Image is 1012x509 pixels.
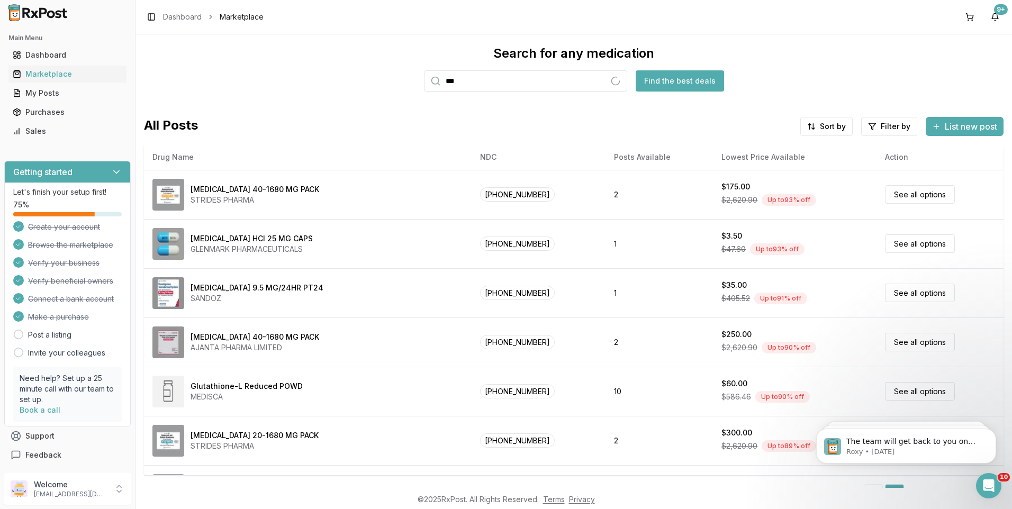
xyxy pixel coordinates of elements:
[569,495,595,504] a: Privacy
[762,440,816,452] div: Up to 89 % off
[4,85,131,102] button: My Posts
[820,121,846,132] span: Sort by
[750,243,805,255] div: Up to 93 % off
[606,416,713,465] td: 2
[28,312,89,322] span: Make a purchase
[480,335,555,349] span: [PHONE_NUMBER]
[152,425,184,457] img: Omeprazole-Sodium Bicarbonate 20-1680 MG PACK
[606,144,713,170] th: Posts Available
[480,433,555,448] span: [PHONE_NUMBER]
[28,348,105,358] a: Invite your colleagues
[4,104,131,121] button: Purchases
[721,293,750,304] span: $405.52
[144,144,472,170] th: Drug Name
[606,317,713,367] td: 2
[191,392,303,402] div: MEDISCA
[11,480,28,497] img: User avatar
[191,244,313,254] div: GLENMARK PHARMACEUTICALS
[144,117,198,136] span: All Posts
[4,66,131,83] button: Marketplace
[800,406,1012,480] iframe: Intercom notifications message
[191,233,313,244] div: [MEDICAL_DATA] HCl 25 MG CAPS
[191,184,319,195] div: [MEDICAL_DATA] 40-1680 MG PACK
[480,384,555,398] span: [PHONE_NUMBER]
[721,428,752,438] div: $300.00
[13,50,122,60] div: Dashboard
[8,84,126,103] a: My Posts
[191,195,319,205] div: STRIDES PHARMA
[472,144,606,170] th: NDC
[998,473,1010,481] span: 10
[721,280,747,290] div: $35.00
[152,277,184,309] img: Rivastigmine 9.5 MG/24HR PT24
[636,70,724,92] button: Find the best deals
[606,219,713,268] td: 1
[4,426,131,446] button: Support
[762,194,816,206] div: Up to 93 % off
[721,329,752,340] div: $250.00
[885,382,955,401] a: See all options
[8,65,126,84] a: Marketplace
[480,187,555,202] span: [PHONE_NUMBER]
[4,446,131,465] button: Feedback
[152,326,184,358] img: Omeprazole-Sodium Bicarbonate 40-1680 MG PACK
[4,47,131,63] button: Dashboard
[606,170,713,219] td: 2
[152,474,184,506] img: Entacapone 200 MG TABS
[220,12,264,22] span: Marketplace
[34,490,107,498] p: [EMAIL_ADDRESS][DOMAIN_NAME]
[945,120,997,133] span: List new post
[721,378,747,389] div: $60.00
[885,333,955,351] a: See all options
[721,181,750,192] div: $175.00
[877,144,1004,170] th: Action
[721,195,757,205] span: $2,620.90
[13,199,29,210] span: 75 %
[28,222,100,232] span: Create your account
[152,179,184,211] img: Omeprazole-Sodium Bicarbonate 40-1680 MG PACK
[800,117,853,136] button: Sort by
[8,122,126,141] a: Sales
[191,342,319,353] div: AJANTA PHARMA LIMITED
[25,450,61,460] span: Feedback
[20,405,60,414] a: Book a call
[191,381,303,392] div: Glutathione-L Reduced POWD
[906,484,925,503] a: 2
[28,240,113,250] span: Browse the marketplace
[191,441,319,451] div: STRIDES PHARMA
[191,430,319,441] div: [MEDICAL_DATA] 20-1680 MG PACK
[721,441,757,451] span: $2,620.90
[8,103,126,122] a: Purchases
[885,234,955,253] a: See all options
[480,237,555,251] span: [PHONE_NUMBER]
[8,34,126,42] h2: Main Menu
[480,286,555,300] span: [PHONE_NUMBER]
[994,4,1008,15] div: 9+
[493,45,654,62] div: Search for any medication
[20,373,115,405] p: Need help? Set up a 25 minute call with our team to set up.
[28,258,100,268] span: Verify your business
[721,342,757,353] span: $2,620.90
[152,228,184,260] img: Atomoxetine HCl 25 MG CAPS
[721,392,751,402] span: $586.46
[885,284,955,302] a: See all options
[754,293,807,304] div: Up to 91 % off
[721,244,746,254] span: $47.60
[881,121,910,132] span: Filter by
[606,367,713,416] td: 10
[926,117,1004,136] button: List new post
[864,484,991,503] nav: pagination
[755,391,810,403] div: Up to 90 % off
[976,473,1001,498] iframe: Intercom live chat
[28,276,113,286] span: Verify beneficial owners
[28,294,114,304] span: Connect a bank account
[13,166,73,178] h3: Getting started
[152,376,184,407] img: Glutathione-L Reduced POWD
[948,484,968,503] a: 26
[191,293,323,304] div: SANDOZ
[28,330,71,340] a: Post a listing
[885,185,955,204] a: See all options
[13,107,122,117] div: Purchases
